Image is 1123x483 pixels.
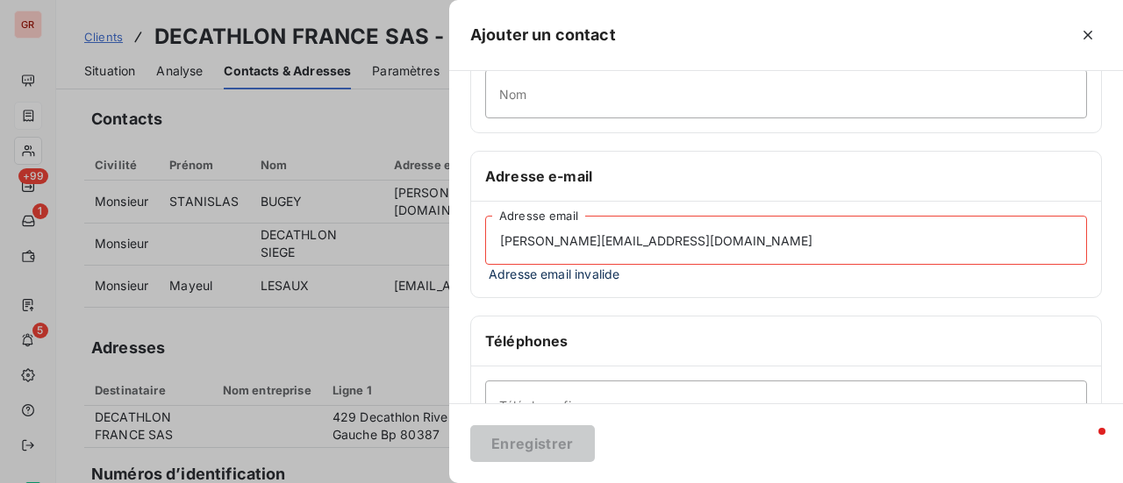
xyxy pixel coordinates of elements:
[485,166,1087,187] h6: Adresse e-mail
[1063,423,1105,465] iframe: Intercom live chat
[485,330,1087,352] h6: Téléphones
[485,69,1087,118] input: placeholder
[470,425,595,462] button: Enregistrer
[485,380,1087,430] input: placeholder
[485,265,1087,283] span: Adresse email invalide
[485,216,1087,265] input: placeholder
[470,23,616,47] h5: Ajouter un contact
